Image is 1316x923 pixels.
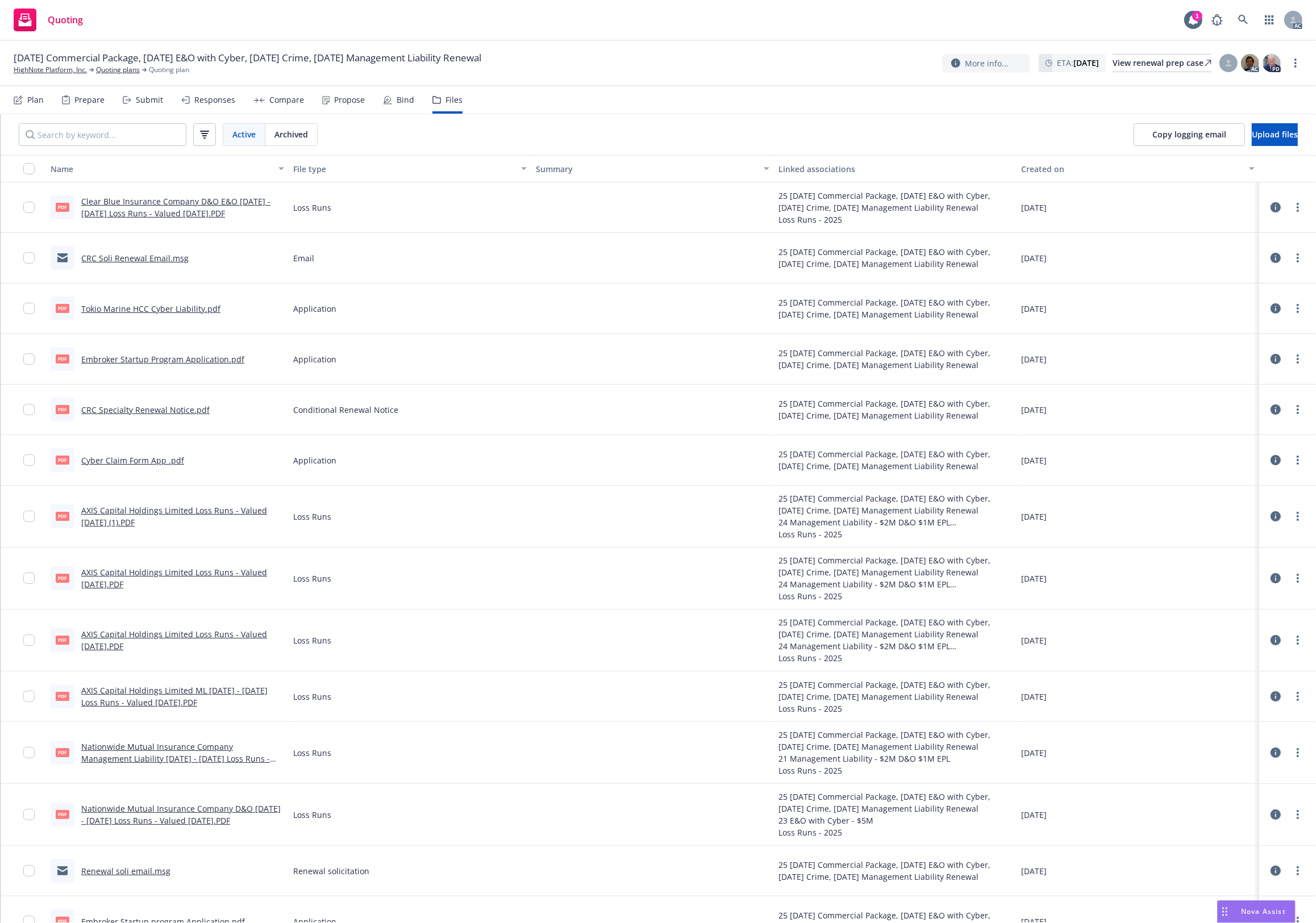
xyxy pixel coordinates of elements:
input: Toggle Row Selected [23,691,35,702]
a: Embroker Startup Program Application.pdf [81,354,244,365]
span: PDF [56,748,69,757]
a: more [1291,808,1305,821]
span: Nova Assist [1241,907,1286,916]
a: CRC Soli Renewal Email.msg [81,253,189,264]
span: Loss Runs [293,511,331,523]
span: Loss Runs [293,202,331,214]
div: Submit [136,95,163,105]
a: View renewal prep case [1113,54,1211,72]
span: pdf [56,304,69,312]
input: Toggle Row Selected [23,404,35,415]
a: more [1289,56,1302,70]
div: Prepare [74,95,105,105]
span: Application [293,303,336,315]
div: 25 [DATE] Commercial Package, [DATE] E&O with Cyber, [DATE] Crime, [DATE] Management Liability Re... [778,729,1012,753]
a: Quoting plans [96,65,140,75]
a: more [1291,201,1305,214]
span: Upload files [1252,129,1298,140]
div: Loss Runs - 2025 [778,528,1012,540]
div: 25 [DATE] Commercial Package, [DATE] E&O with Cyber, [DATE] Crime, [DATE] Management Liability Re... [778,448,1012,472]
div: 25 [DATE] Commercial Package, [DATE] E&O with Cyber, [DATE] Crime, [DATE] Management Liability Re... [778,554,1012,578]
a: Cyber Claim Form App .pdf [81,455,184,466]
input: Toggle Row Selected [23,809,35,820]
div: 25 [DATE] Commercial Package, [DATE] E&O with Cyber, [DATE] Crime, [DATE] Management Liability Re... [778,679,1012,703]
span: PDF [56,512,69,520]
div: Linked associations [778,163,1012,175]
a: Quoting [9,4,88,36]
a: AXIS Capital Holdings Limited Loss Runs - Valued [DATE].PDF [81,567,267,590]
span: Quoting [48,15,83,24]
span: pdf [56,405,69,414]
input: Toggle Row Selected [23,454,35,466]
span: [DATE] [1021,634,1047,646]
span: Quoting plan [149,65,189,75]
div: Loss Runs - 2025 [778,765,1012,776]
span: [DATE] [1021,809,1047,821]
span: [DATE] [1021,454,1047,466]
div: Summary [536,163,757,175]
a: Nationwide Mutual Insurance Company Management Liability [DATE] - [DATE] Loss Runs - Valued [DATE... [81,741,270,776]
a: AXIS Capital Holdings Limited Loss Runs - Valued [DATE].PDF [81,629,267,651]
button: Linked associations [774,155,1017,182]
div: 25 [DATE] Commercial Package, [DATE] E&O with Cyber, [DATE] Crime, [DATE] Management Liability Re... [778,492,1012,516]
a: more [1291,746,1305,759]
div: Drag to move [1218,901,1232,922]
div: Responses [194,95,235,105]
span: [DATE] [1021,865,1047,877]
div: Loss Runs - 2025 [778,703,1012,715]
span: [DATE] [1021,511,1047,523]
div: 24 Management Liability - $2M D&O $1M EPL [778,578,1012,590]
input: Toggle Row Selected [23,202,35,213]
a: more [1291,251,1305,265]
div: 25 [DATE] Commercial Package, [DATE] E&O with Cyber, [DATE] Crime, [DATE] Management Liability Re... [778,859,1012,883]
button: Upload files [1252,123,1298,146]
div: Plan [27,95,44,105]
span: Loss Runs [293,809,331,821]
a: Tokio Marine HCC Cyber Liability.pdf [81,303,220,314]
div: 1 [1192,11,1202,21]
div: File type [293,163,514,175]
span: Loss Runs [293,691,331,703]
a: Renewal soli email.msg [81,866,170,876]
a: more [1291,403,1305,416]
a: more [1291,864,1305,878]
span: Loss Runs [293,573,331,584]
a: Search [1232,9,1255,31]
input: Select all [23,163,35,174]
span: [DATE] [1021,353,1047,365]
div: Name [51,163,272,175]
span: PDF [56,636,69,644]
span: Copy logging email [1152,129,1226,140]
a: CRC Specialty Renewal Notice.pdf [81,404,210,415]
div: 25 [DATE] Commercial Package, [DATE] E&O with Cyber, [DATE] Crime, [DATE] Management Liability Re... [778,347,1012,371]
a: Clear Blue Insurance Company D&O E&O [DATE] - [DATE] Loss Runs - Valued [DATE].PDF [81,196,270,219]
div: 24 Management Liability - $2M D&O $1M EPL [778,640,1012,652]
span: [DATE] [1021,303,1047,315]
img: photo [1263,54,1281,72]
a: more [1291,453,1305,467]
span: Application [293,454,336,466]
div: 25 [DATE] Commercial Package, [DATE] E&O with Cyber, [DATE] Crime, [DATE] Management Liability Re... [778,616,1012,640]
img: photo [1241,54,1259,72]
span: Loss Runs [293,634,331,646]
div: Created on [1021,163,1242,175]
input: Search by keyword... [19,123,186,146]
a: AXIS Capital Holdings Limited Loss Runs - Valued [DATE] (1).PDF [81,505,267,528]
span: pdf [56,354,69,363]
input: Toggle Row Selected [23,573,35,584]
button: More info... [942,54,1030,73]
a: more [1291,690,1305,703]
div: 25 [DATE] Commercial Package, [DATE] E&O with Cyber, [DATE] Crime, [DATE] Management Liability Re... [778,296,1012,320]
a: Switch app [1258,9,1281,31]
input: Toggle Row Selected [23,511,35,522]
span: PDF [56,203,69,211]
span: Archived [274,128,308,140]
div: Loss Runs - 2025 [778,214,1012,225]
span: Renewal solicitation [293,865,369,877]
input: Toggle Row Selected [23,252,35,264]
strong: [DATE] [1073,57,1099,68]
div: Propose [334,95,365,105]
div: 24 Management Liability - $2M D&O $1M EPL [778,516,1012,528]
span: [DATE] [1021,573,1047,584]
button: Created on [1017,155,1259,182]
